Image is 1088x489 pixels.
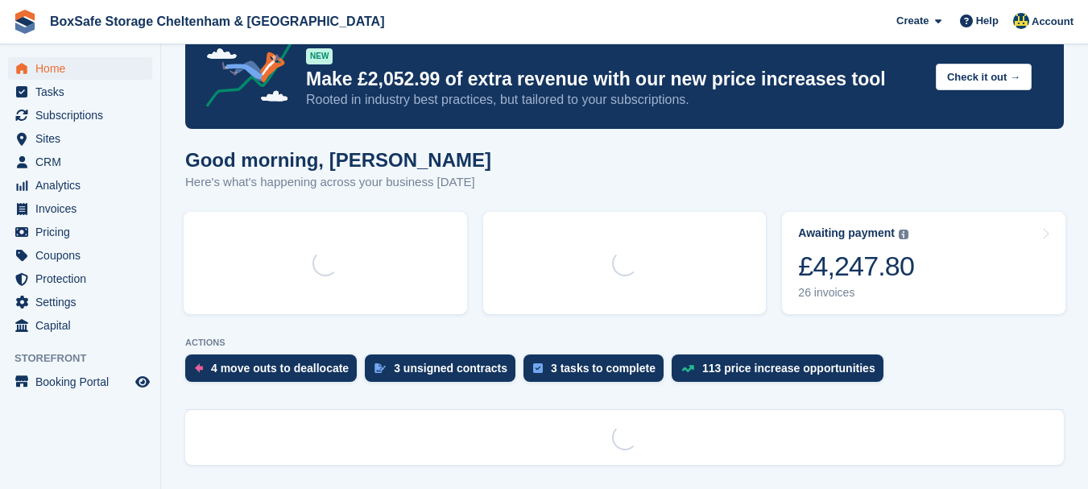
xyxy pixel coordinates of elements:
a: 113 price increase opportunities [672,354,891,390]
h1: Good morning, [PERSON_NAME] [185,149,491,171]
p: Rooted in industry best practices, but tailored to your subscriptions. [306,91,923,109]
img: move_outs_to_deallocate_icon-f764333ba52eb49d3ac5e1228854f67142a1ed5810a6f6cc68b1a99e826820c5.svg [195,363,203,373]
a: menu [8,291,152,313]
span: Account [1032,14,1074,30]
div: 4 move outs to deallocate [211,362,349,375]
a: menu [8,371,152,393]
img: stora-icon-8386f47178a22dfd0bd8f6a31ec36ba5ce8667c1dd55bd0f319d3a0aa187defe.svg [13,10,37,34]
span: Storefront [14,350,160,367]
a: BoxSafe Storage Cheltenham & [GEOGRAPHIC_DATA] [43,8,391,35]
span: Tasks [35,81,132,103]
img: icon-info-grey-7440780725fd019a000dd9b08b2336e03edf1995a4989e88bcd33f0948082b44.svg [899,230,908,239]
a: menu [8,174,152,197]
p: Here's what's happening across your business [DATE] [185,173,491,192]
span: Home [35,57,132,80]
a: Awaiting payment £4,247.80 26 invoices [782,212,1065,314]
span: Settings [35,291,132,313]
div: Awaiting payment [798,226,895,240]
a: menu [8,197,152,220]
div: 3 unsigned contracts [394,362,507,375]
span: Sites [35,127,132,150]
a: 3 unsigned contracts [365,354,523,390]
span: Pricing [35,221,132,243]
button: Check it out → [936,64,1032,90]
a: menu [8,221,152,243]
span: Protection [35,267,132,290]
div: 26 invoices [798,286,914,300]
div: 3 tasks to complete [551,362,656,375]
img: Kim Virabi [1013,13,1029,29]
img: contract_signature_icon-13c848040528278c33f63329250d36e43548de30e8caae1d1a13099fd9432cc5.svg [374,363,386,373]
p: Make £2,052.99 of extra revenue with our new price increases tool [306,68,923,91]
span: Capital [35,314,132,337]
a: menu [8,81,152,103]
span: Booking Portal [35,371,132,393]
a: 3 tasks to complete [523,354,672,390]
span: Analytics [35,174,132,197]
a: 4 move outs to deallocate [185,354,365,390]
span: CRM [35,151,132,173]
span: Help [976,13,999,29]
a: Preview store [133,372,152,392]
p: ACTIONS [185,338,1064,348]
img: price-adjustments-announcement-icon-8257ccfd72463d97f412b2fc003d46551f7dbcb40ab6d574587a9cd5c0d94... [192,21,305,113]
span: Invoices [35,197,132,220]
img: task-75834270c22a3079a89374b754ae025e5fb1db73e45f91037f5363f120a921f8.svg [533,363,543,373]
a: menu [8,244,152,267]
div: NEW [306,48,333,64]
a: menu [8,127,152,150]
a: menu [8,57,152,80]
a: menu [8,314,152,337]
a: menu [8,267,152,290]
a: menu [8,151,152,173]
img: price_increase_opportunities-93ffe204e8149a01c8c9dc8f82e8f89637d9d84a8eef4429ea346261dce0b2c0.svg [681,365,694,372]
div: £4,247.80 [798,250,914,283]
span: Create [896,13,929,29]
span: Subscriptions [35,104,132,126]
span: Coupons [35,244,132,267]
div: 113 price increase opportunities [702,362,875,375]
a: menu [8,104,152,126]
